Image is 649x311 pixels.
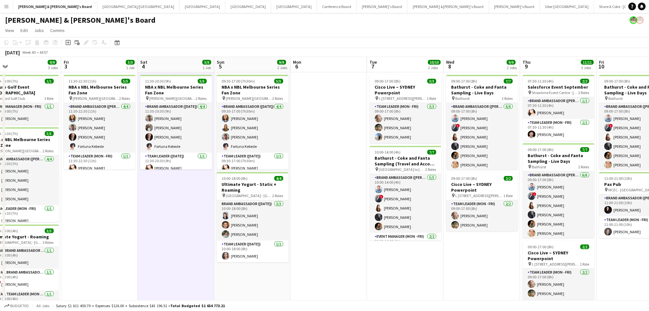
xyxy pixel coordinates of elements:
div: 2 Jobs [278,65,288,70]
div: 09:00-17:00 (8h)2/2Cisco Live – SYDNEY Powerpoint L [STREET_ADDRESS][PERSON_NAME] (Veritas Office... [446,172,518,231]
div: 07:30-11:30 (4h)2/2Salesforce Event September Showtime Event Centre - [GEOGRAPHIC_DATA]2 RolesBra... [523,75,595,141]
a: Jobs [32,26,46,35]
app-card-role: Team Leader (Mon - Fri)1/107:30-11:30 (4h)[PERSON_NAME] [523,119,595,141]
span: 5/5 [198,79,207,84]
button: [PERSON_NAME]'s Board [357,0,408,13]
div: 3 Jobs [48,65,58,70]
app-job-card: 10:00-18:00 (8h)4/4Ultimate Yogurt - Static + Roaming [GEOGRAPHIC_DATA] - [GEOGRAPHIC_DATA]2 Role... [217,172,288,262]
span: 09:30-17:00 (7h30m) [222,79,255,84]
span: Showtime Event Centre - [GEOGRAPHIC_DATA] [532,90,579,95]
span: 8 [445,63,455,70]
span: 09:00-17:00 (8h) [451,176,477,181]
span: 9/9 [507,60,516,65]
span: 2 Roles [426,167,436,172]
div: AEST [40,50,48,55]
button: [PERSON_NAME]'s Board [489,0,540,13]
span: 10:00-18:00 (8h) [222,176,248,181]
app-job-card: 11:30-20:30 (9h)5/5NBA x NBL Melbourne Series Fan Zone [PERSON_NAME][GEOGRAPHIC_DATA], [GEOGRAPHI... [140,75,212,170]
span: All jobs [35,303,51,308]
app-user-avatar: Arrence Torres [630,16,637,24]
span: 1/1 [45,79,54,84]
span: ! [609,124,613,128]
div: [DATE] [5,49,20,56]
a: Comms [48,26,67,35]
h3: Ultimate Yogurt - Static + Roaming [217,181,288,193]
span: 3 [63,63,69,70]
span: 2 Roles [272,96,283,101]
button: [PERSON_NAME] & [PERSON_NAME]'s Board [408,0,489,13]
span: Jobs [34,28,44,33]
span: 2 Roles [502,96,513,101]
h3: NBA x NBL Melbourne Series Fan Zone [64,84,135,96]
span: Sat [140,59,147,65]
span: [PERSON_NAME][GEOGRAPHIC_DATA], [GEOGRAPHIC_DATA] [150,96,196,101]
h3: Cisco Live – SYDNEY Powerpoint [523,250,595,261]
app-card-role: Team Leader ([DATE])1/111:30-20:30 (9h)[PERSON_NAME] [140,153,212,174]
span: 07:30-11:30 (4h) [528,79,554,84]
h3: Bathurst - Coke and Fanta Sampling - Live Days [523,153,595,164]
span: L [STREET_ADDRESS][PERSON_NAME] (Veritas Offices) [379,96,427,101]
button: [PERSON_NAME] & [PERSON_NAME]'s Board [13,0,97,13]
span: 09:00-17:00 (8h) [528,244,554,249]
h3: Cisco Live – SYDNEY Powerpoint [370,84,442,96]
span: Budgeted [10,304,29,308]
app-user-avatar: Arrence Torres [636,16,644,24]
span: 09:00-17:00 (8h) [375,79,401,84]
a: View [3,26,17,35]
span: Comms [50,28,65,33]
span: 09:00-17:00 (8h) [528,147,554,152]
div: 09:00-17:00 (8h)3/3Cisco Live – SYDNEY Powerpoint L [STREET_ADDRESS][PERSON_NAME] (Veritas Office... [370,75,442,143]
span: 4/4 [274,176,283,181]
span: 7/7 [504,79,513,84]
div: 1 Job [203,65,211,70]
span: 11:30-22:30 (11h) [69,79,97,84]
span: 1 Role [427,96,436,101]
span: 2 Roles [43,148,54,153]
span: Fri [599,59,604,65]
span: 1 Role [504,193,513,198]
span: Week 40 [21,50,37,55]
app-card-role: Event Manager (Mon - Fri)2/210:00-14:00 (4h) [370,233,442,264]
span: 9 [522,63,531,70]
span: ! [533,192,537,196]
span: 5/5 [121,79,130,84]
span: 09:00-17:00 (8h) [451,79,477,84]
h1: [PERSON_NAME] & [PERSON_NAME]'s Board [5,15,156,25]
app-card-role: Brand Ambassador ([DATE])4/411:30-20:30 (9h)[PERSON_NAME][PERSON_NAME][PERSON_NAME]Fortuna Kebede [140,103,212,153]
app-card-role: Brand Ambassador ([PERSON_NAME])4/411:30-22:30 (11h)[PERSON_NAME][PERSON_NAME][PERSON_NAME]Fortun... [64,103,135,153]
app-card-role: Team Leader ([DATE])1/110:00-18:00 (8h)[PERSON_NAME] [217,241,288,262]
span: 11/11 [581,60,594,65]
div: 09:30-17:00 (7h30m)5/5NBA x NBL Melbourne Series Fan Zone [PERSON_NAME][GEOGRAPHIC_DATA], [GEOGRA... [217,75,288,170]
span: 2/2 [580,244,589,249]
button: Budgeted [3,302,30,309]
app-card-role: Brand Ambassador ([PERSON_NAME])6/609:00-17:00 (8h)[PERSON_NAME]![PERSON_NAME][PERSON_NAME][PERSO... [523,171,595,240]
span: Total Budgeted $1 654 773.21 [170,303,225,308]
app-job-card: 11:30-22:30 (11h)5/5NBA x NBL Melbourne Series Fan Zone [PERSON_NAME][GEOGRAPHIC_DATA], [GEOGRAPH... [64,75,135,170]
span: 9/9 [277,60,286,65]
span: [GEOGRAPHIC_DATA] - [GEOGRAPHIC_DATA] [226,193,272,198]
span: [PERSON_NAME][GEOGRAPHIC_DATA], [GEOGRAPHIC_DATA] [226,96,272,101]
span: 2 Roles [272,193,283,198]
span: 2 Roles [579,164,589,169]
app-job-card: 09:00-17:00 (8h)2/2Cisco Live – SYDNEY Powerpoint L [STREET_ADDRESS][PERSON_NAME] (Veritas Office... [523,241,595,300]
span: 2 Roles [579,90,589,95]
span: 7/7 [580,147,589,152]
span: Bathurst [609,96,623,101]
h3: NBA x NBL Melbourne Series Fan Zone [140,84,212,96]
span: L [STREET_ADDRESS][PERSON_NAME] (Veritas Offices) [532,262,580,267]
span: ! [380,195,384,199]
span: Sun [217,59,224,65]
span: 3 Roles [43,240,54,245]
button: [GEOGRAPHIC_DATA] [180,0,225,13]
button: [GEOGRAPHIC_DATA] [225,0,271,13]
span: 10 [598,63,604,70]
span: Edit [20,28,28,33]
app-job-card: 10:00-14:00 (4h)7/7Bathurst - Coke and Fanta Sampling (Travel and Accom Provided) [GEOGRAPHIC_DAT... [370,146,442,241]
span: 11:00-21:00 (10h) [604,176,632,181]
span: 5/5 [45,131,54,136]
span: 2 Roles [119,96,130,101]
div: 1 Job [126,65,134,70]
